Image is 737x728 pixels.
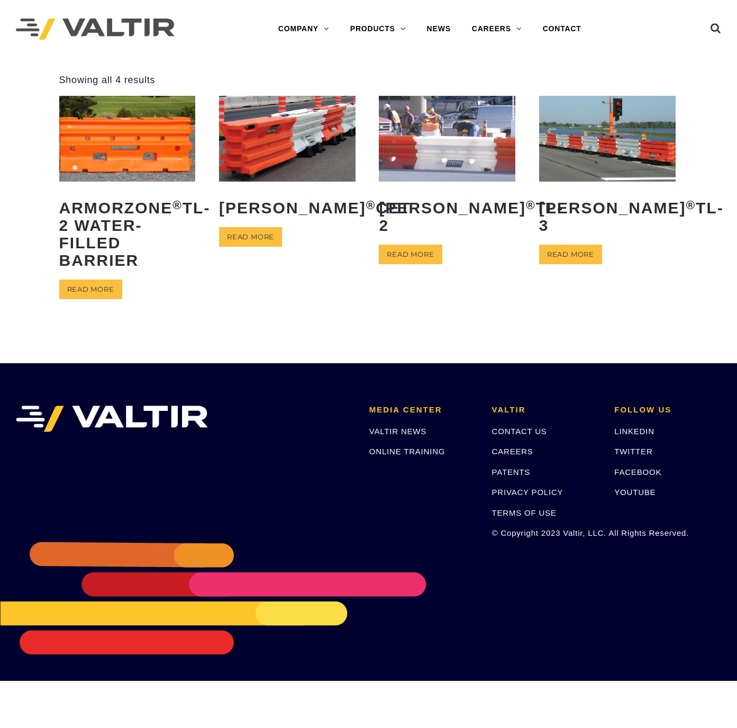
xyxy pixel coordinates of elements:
a: CAREERS [492,447,533,456]
h2: [PERSON_NAME] CET [219,191,356,224]
p: Showing all 4 results [59,74,156,86]
a: [PERSON_NAME]®TL-3 [539,96,676,241]
sup: ® [366,199,376,212]
h2: [PERSON_NAME] TL-2 [379,191,515,242]
a: ArmorZone®TL-2 Water-Filled Barrier [59,96,196,276]
img: Valtir [16,19,175,40]
a: [PERSON_NAME]®CET [219,96,356,224]
a: Read more about “Triton Barrier® CET” [219,227,282,247]
a: LINKEDIN [614,427,654,436]
img: VALTIR [16,406,208,432]
a: NEWS [416,19,461,40]
a: TERMS OF USE [492,508,557,517]
a: Read more about “Triton Barrier® TL-3” [539,245,602,264]
a: ONLINE TRAINING [369,447,445,456]
a: CONTACT US [492,427,547,436]
h2: VALTIR [492,406,599,415]
a: Read more about “ArmorZone® TL-2 Water-Filled Barrier” [59,280,122,299]
a: CAREERS [461,19,532,40]
h2: MEDIA CENTER [369,406,476,415]
a: CONTACT [532,19,592,40]
a: FACEBOOK [614,468,661,477]
a: PATENTS [492,468,531,477]
sup: ® [526,199,536,212]
h2: FOLLOW US [614,406,721,415]
a: PRIVACY POLICY [492,488,563,497]
sup: ® [172,199,183,212]
a: Read more about “Triton Barrier® TL-2” [379,245,442,264]
a: PRODUCTS [340,19,416,40]
h2: ArmorZone TL-2 Water-Filled Barrier [59,191,196,277]
a: TWITTER [614,447,652,456]
a: VALTIR NEWS [369,427,426,436]
a: COMPANY [268,19,340,40]
sup: ® [686,199,696,212]
p: © Copyright 2023 Valtir, LLC. All Rights Reserved. [492,527,599,539]
h2: [PERSON_NAME] TL-3 [539,191,676,242]
a: [PERSON_NAME]®TL-2 [379,96,515,241]
a: YOUTUBE [614,488,656,497]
